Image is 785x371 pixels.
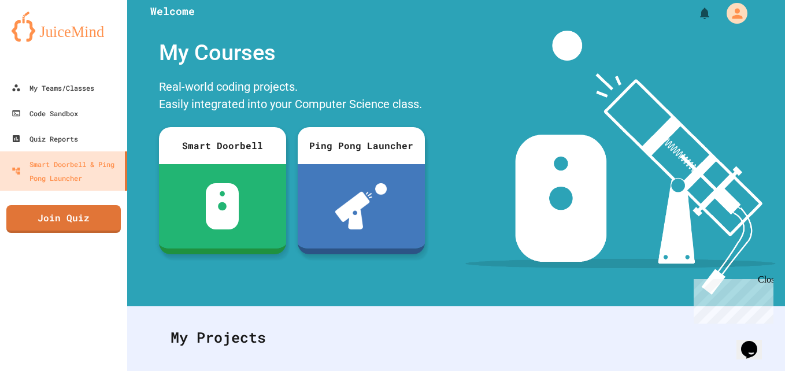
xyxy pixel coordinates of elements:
[12,12,116,42] img: logo-orange.svg
[6,205,121,233] a: Join Quiz
[676,3,714,23] div: My Notifications
[12,81,94,95] div: My Teams/Classes
[736,325,773,359] iframe: chat widget
[298,127,425,164] div: Ping Pong Launcher
[335,183,387,229] img: ppl-with-ball.png
[206,183,239,229] img: sdb-white.svg
[5,5,80,73] div: Chat with us now!Close
[12,106,78,120] div: Code Sandbox
[159,315,753,360] div: My Projects
[153,75,431,118] div: Real-world coding projects. Easily integrated into your Computer Science class.
[12,132,78,146] div: Quiz Reports
[689,274,773,324] iframe: chat widget
[465,31,775,295] img: banner-image-my-projects.png
[159,127,286,164] div: Smart Doorbell
[12,157,120,185] div: Smart Doorbell & Ping Pong Launcher
[153,31,431,75] div: My Courses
